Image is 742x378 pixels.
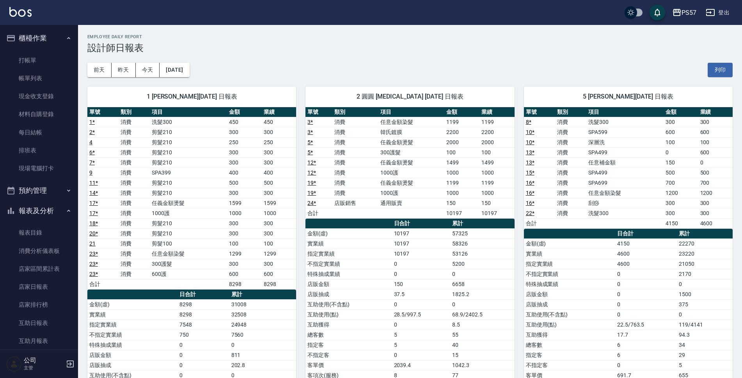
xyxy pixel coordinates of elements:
td: 100 [479,147,515,157]
td: 2200 [479,127,515,137]
a: 9 [89,170,92,176]
td: 消費 [119,208,150,218]
table: a dense table [524,107,733,229]
td: 剪髮100 [150,238,227,249]
td: 合計 [305,208,332,218]
td: 總客數 [524,340,615,350]
td: 消費 [555,147,586,157]
td: 8298 [178,299,229,309]
td: 0 [450,269,515,279]
td: 0 [178,340,229,350]
button: 前天 [87,63,112,77]
h2: Employee Daily Report [87,34,733,39]
td: 消費 [119,178,150,188]
th: 單號 [87,107,119,117]
td: 消費 [332,157,379,168]
td: 400 [227,168,261,178]
a: 材料自購登錄 [3,105,75,123]
td: 消費 [119,117,150,127]
th: 項目 [378,107,444,117]
td: 0 [392,320,451,330]
td: 消費 [332,137,379,147]
td: 消費 [555,178,586,188]
td: 剪髮210 [150,137,227,147]
td: 互助獲得 [305,320,392,330]
td: 1000護 [150,208,227,218]
td: SPA699 [586,178,664,188]
td: 消費 [555,168,586,178]
td: 消費 [332,168,379,178]
td: 94.3 [677,330,733,340]
td: 0 [677,309,733,320]
td: 68.9/2402.5 [450,309,515,320]
td: 8298 [262,279,296,289]
td: 10197 [392,238,451,249]
td: 0 [677,279,733,289]
td: 300 [262,157,296,168]
td: 指定實業績 [305,249,392,259]
button: 登出 [703,5,733,20]
td: 37.5 [392,289,451,299]
button: 今天 [136,63,160,77]
td: 7560 [229,330,296,340]
td: 1199 [479,178,515,188]
td: 24948 [229,320,296,330]
td: 1000 [444,168,479,178]
td: 0 [664,147,698,157]
td: 400 [262,168,296,178]
img: Logo [9,7,32,17]
td: 0 [392,299,451,309]
td: 250 [227,137,261,147]
button: PS57 [669,5,699,21]
td: 700 [664,178,698,188]
td: SPA599 [586,127,664,137]
td: 300 [698,208,733,218]
td: 消費 [555,188,586,198]
td: 洗髮300 [586,208,664,218]
a: 消費分析儀表板 [3,242,75,260]
span: 1 [PERSON_NAME][DATE] 日報表 [97,93,287,101]
td: 任義金額燙髮 [378,137,444,147]
td: 4150 [664,218,698,228]
td: 8.5 [450,320,515,330]
td: 0 [450,299,515,309]
td: 53126 [450,249,515,259]
td: 500 [698,168,733,178]
td: 600 [698,147,733,157]
td: 31008 [229,299,296,309]
a: 每日結帳 [3,124,75,141]
td: 600 [698,127,733,137]
td: 2170 [677,269,733,279]
td: 28.5/997.5 [392,309,451,320]
th: 類別 [332,107,379,117]
td: 23220 [677,249,733,259]
td: 任意金額染髮 [378,117,444,127]
td: 剪髮210 [150,188,227,198]
td: 剪髮210 [150,228,227,238]
td: 1825.2 [450,289,515,299]
td: 300 [227,147,261,157]
td: 店販金額 [524,289,615,299]
th: 金額 [227,107,261,117]
td: 0 [615,289,677,299]
td: 1000護 [378,168,444,178]
a: 報表目錄 [3,224,75,242]
td: 34 [677,340,733,350]
td: 消費 [119,147,150,157]
td: 300 [262,127,296,137]
a: 帳單列表 [3,69,75,87]
td: 10197 [392,228,451,238]
td: 300 [664,198,698,208]
div: PS57 [682,8,696,18]
th: 金額 [444,107,479,117]
td: 任義金額燙髮 [378,178,444,188]
td: 1200 [664,188,698,198]
td: 任義金額燙髮 [378,157,444,168]
td: SPA499 [586,147,664,157]
td: 600 [227,269,261,279]
td: 1299 [262,249,296,259]
td: 消費 [119,269,150,279]
td: 實業績 [305,238,392,249]
button: 昨天 [112,63,136,77]
th: 類別 [119,107,150,117]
